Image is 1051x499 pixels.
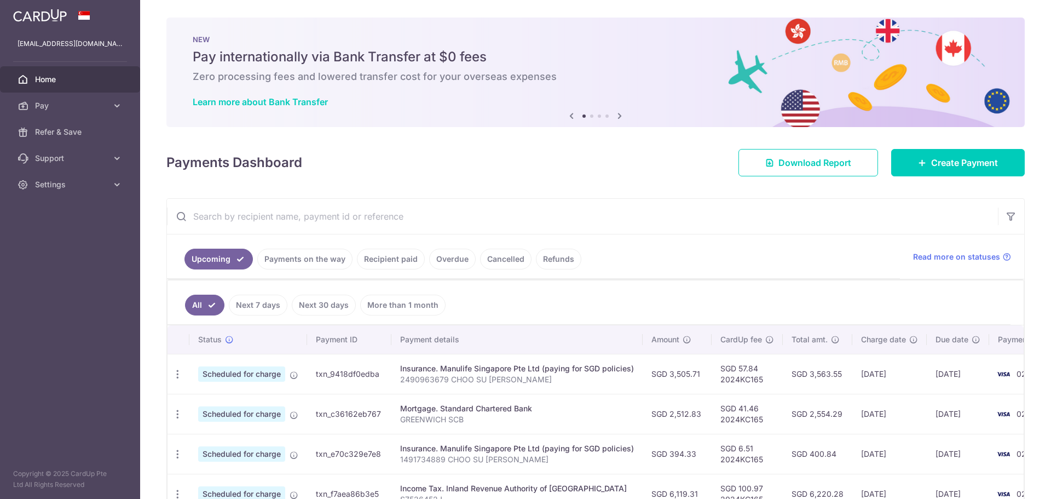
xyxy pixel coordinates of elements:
div: Insurance. Manulife Singapore Pte Ltd (paying for SGD policies) [400,363,634,374]
td: SGD 3,505.71 [643,354,712,394]
td: [DATE] [927,434,989,474]
span: Scheduled for charge [198,446,285,462]
span: Charge date [861,334,906,345]
a: Create Payment [891,149,1025,176]
a: Upcoming [184,249,253,269]
td: [DATE] [852,434,927,474]
h4: Payments Dashboard [166,153,302,173]
th: Payment ID [307,325,391,354]
a: More than 1 month [360,295,446,316]
span: 0298 [1017,369,1036,378]
td: SGD 400.84 [783,434,852,474]
span: Download Report [778,156,851,169]
span: Total amt. [792,334,828,345]
span: Scheduled for charge [198,366,285,382]
a: Download Report [738,149,878,176]
input: Search by recipient name, payment id or reference [167,199,998,234]
span: Home [35,74,107,85]
a: All [185,295,224,316]
td: SGD 41.46 2024KC165 [712,394,783,434]
span: Pay [35,100,107,111]
h6: Zero processing fees and lowered transfer cost for your overseas expenses [193,70,998,83]
td: [DATE] [927,354,989,394]
span: Support [35,153,107,164]
td: [DATE] [852,354,927,394]
span: Create Payment [931,156,998,169]
h5: Pay internationally via Bank Transfer at $0 fees [193,48,998,66]
img: Bank Card [992,368,1014,381]
span: Read more on statuses [913,251,1000,262]
th: Payment details [391,325,643,354]
span: CardUp fee [720,334,762,345]
td: SGD 57.84 2024KC165 [712,354,783,394]
p: [EMAIL_ADDRESS][DOMAIN_NAME] [18,38,123,49]
a: Next 30 days [292,295,356,316]
td: txn_c36162eb767 [307,394,391,434]
img: CardUp [13,9,67,22]
a: Refunds [536,249,581,269]
a: Read more on statuses [913,251,1011,262]
td: txn_e70c329e7e8 [307,434,391,474]
span: Amount [651,334,679,345]
div: Mortgage. Standard Chartered Bank [400,403,634,414]
p: 2490963679 CHOO SU [PERSON_NAME] [400,374,634,385]
td: SGD 3,563.55 [783,354,852,394]
div: Income Tax. Inland Revenue Authority of [GEOGRAPHIC_DATA] [400,483,634,494]
td: SGD 2,512.83 [643,394,712,434]
span: Settings [35,179,107,190]
a: Next 7 days [229,295,287,316]
td: SGD 6.51 2024KC165 [712,434,783,474]
a: Cancelled [480,249,532,269]
span: Refer & Save [35,127,107,137]
img: Bank transfer banner [166,18,1025,127]
p: 1491734889 CHOO SU [PERSON_NAME] [400,454,634,465]
span: 0298 [1017,409,1036,418]
span: 0298 [1017,449,1036,458]
img: Bank Card [992,448,1014,461]
a: Payments on the way [257,249,353,269]
td: txn_9418df0edba [307,354,391,394]
span: Scheduled for charge [198,406,285,422]
a: Overdue [429,249,476,269]
div: Insurance. Manulife Singapore Pte Ltd (paying for SGD policies) [400,443,634,454]
a: Learn more about Bank Transfer [193,96,328,107]
a: Recipient paid [357,249,425,269]
td: SGD 394.33 [643,434,712,474]
td: [DATE] [852,394,927,434]
span: Due date [935,334,968,345]
img: Bank Card [992,408,1014,421]
p: NEW [193,35,998,44]
td: [DATE] [927,394,989,434]
td: SGD 2,554.29 [783,394,852,434]
p: GREENWICH SCB [400,414,634,425]
span: 0298 [1017,489,1036,498]
span: Status [198,334,222,345]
